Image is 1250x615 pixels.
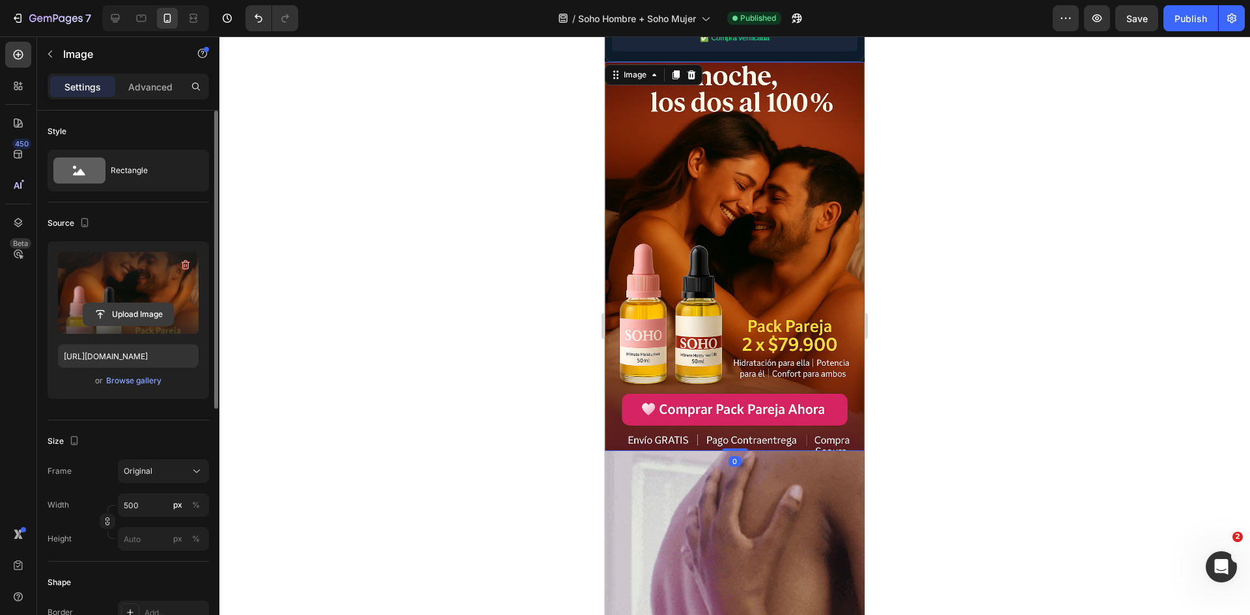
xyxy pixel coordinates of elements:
[192,533,200,545] div: %
[118,459,209,483] button: Original
[170,497,186,513] button: %
[740,12,776,24] span: Published
[188,497,204,513] button: px
[10,238,31,249] div: Beta
[118,527,209,551] input: px%
[48,465,72,477] label: Frame
[95,373,103,389] span: or
[118,493,209,517] input: px%
[58,344,199,368] input: https://example.com/image.jpg
[173,533,182,545] div: px
[1174,12,1207,25] div: Publish
[48,499,69,511] label: Width
[83,303,174,326] button: Upload Image
[124,420,137,430] div: 0
[48,215,92,232] div: Source
[572,12,576,25] span: /
[106,375,161,387] div: Browse gallery
[12,139,31,149] div: 450
[85,10,91,26] p: 7
[170,531,186,547] button: %
[128,80,173,94] p: Advanced
[63,46,174,62] p: Image
[1115,5,1158,31] button: Save
[1232,532,1243,542] span: 2
[48,433,82,450] div: Size
[1126,13,1148,24] span: Save
[192,499,200,511] div: %
[124,465,152,477] span: Original
[64,80,101,94] p: Settings
[578,12,696,25] span: Soho Hombre + Soho Mujer
[16,33,44,44] div: Image
[48,533,72,545] label: Height
[245,5,298,31] div: Undo/Redo
[48,126,66,137] div: Style
[5,5,97,31] button: 7
[605,36,865,615] iframe: Design area
[1163,5,1218,31] button: Publish
[1206,551,1237,582] iframe: Intercom live chat
[173,499,182,511] div: px
[111,156,190,185] div: Rectangle
[188,531,204,547] button: px
[48,577,71,588] div: Shape
[105,374,162,387] button: Browse gallery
